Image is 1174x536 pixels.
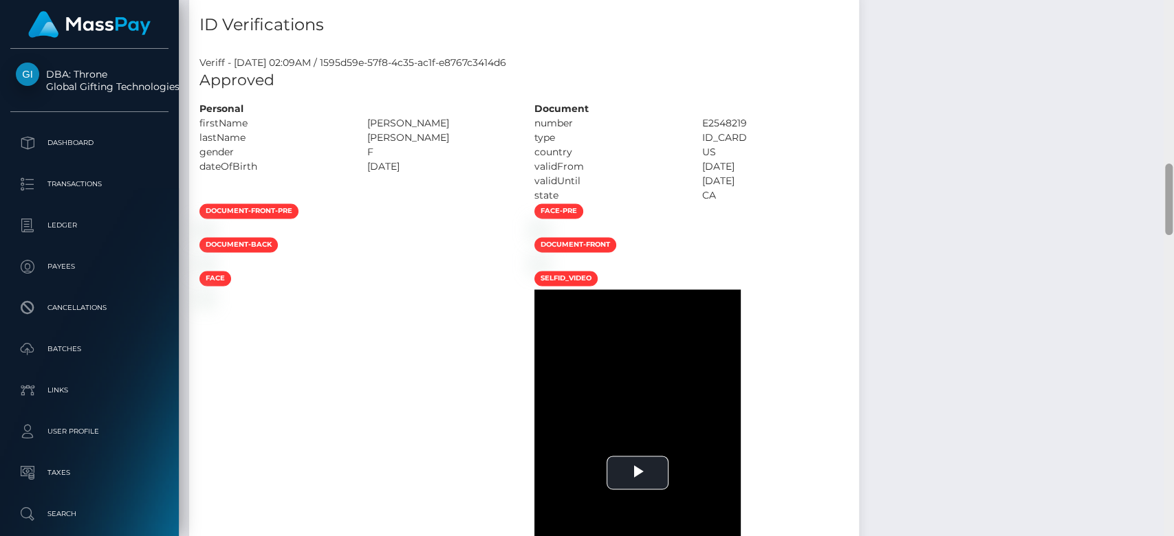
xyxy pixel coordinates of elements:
img: 84201993-57a2-4326-bcce-182f7cdfd339 [199,224,210,235]
div: number [524,116,692,131]
div: US [692,145,860,159]
img: 63e4037e-d04c-44d0-967d-773303c35dc5 [534,224,545,235]
a: User Profile [10,414,169,449]
a: Search [10,497,169,531]
div: lastName [189,131,357,145]
img: MassPay Logo [28,11,151,38]
a: Batches [10,332,169,366]
p: Batches [16,339,163,359]
div: F [357,145,525,159]
div: [DATE] [692,159,860,174]
a: Ledger [10,208,169,243]
div: [PERSON_NAME] [357,131,525,145]
a: Dashboard [10,126,169,160]
span: document-front [534,237,616,252]
div: [DATE] [692,174,860,188]
a: Links [10,373,169,407]
div: [PERSON_NAME] [357,116,525,131]
div: validUntil [524,174,692,188]
span: selfid_video [534,271,598,286]
p: Taxes [16,462,163,483]
div: Veriff - [DATE] 02:09AM / 1595d59e-57f8-4c35-ac1f-e8767c3414d6 [189,56,859,70]
img: 665f2d5e-5774-4ba1-b989-89555c6ea2a2 [199,291,210,302]
strong: Personal [199,102,243,115]
div: state [524,188,692,203]
span: face-pre [534,203,583,219]
span: document-back [199,237,278,252]
div: [DATE] [357,159,525,174]
h4: ID Verifications [199,13,849,37]
div: dateOfBirth [189,159,357,174]
p: Search [16,504,163,524]
p: Ledger [16,215,163,236]
div: firstName [189,116,357,131]
span: DBA: Throne Global Gifting Technologies Inc [10,68,169,93]
div: E2548219 [692,116,860,131]
div: validFrom [524,159,692,174]
button: Play Video [607,456,668,489]
div: CA [692,188,860,203]
p: Cancellations [16,298,163,318]
strong: Document [534,102,589,115]
div: country [524,145,692,159]
a: Payees [10,249,169,284]
p: Links [16,380,163,401]
span: document-front-pre [199,203,298,219]
p: Payees [16,256,163,277]
div: type [524,131,692,145]
p: Transactions [16,174,163,194]
div: ID_CARD [692,131,860,145]
img: 0d94f6d7-f113-421f-bfb8-607475d71888 [199,258,210,269]
p: User Profile [16,421,163,442]
a: Cancellations [10,291,169,325]
img: Global Gifting Technologies Inc [16,63,39,86]
a: Transactions [10,167,169,201]
h5: Approved [199,70,849,91]
a: Taxes [10,456,169,490]
img: 59d3b8df-5af2-4386-aef9-5c2d4bee0e70 [534,258,545,269]
span: face [199,271,231,286]
div: gender [189,145,357,159]
p: Dashboard [16,133,163,153]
